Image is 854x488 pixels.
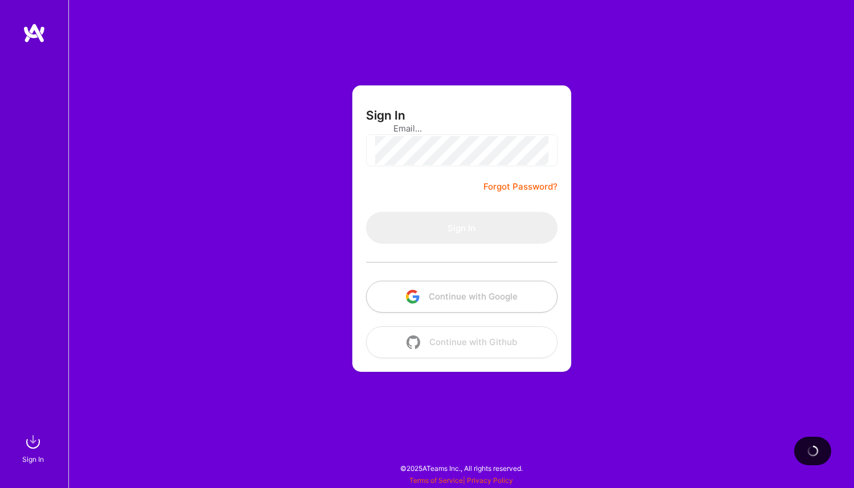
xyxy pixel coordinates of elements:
[366,281,558,313] button: Continue with Google
[366,108,405,122] h3: Sign In
[406,335,420,349] img: icon
[22,453,44,465] div: Sign In
[23,23,46,43] img: logo
[24,430,44,465] a: sign inSign In
[483,180,558,194] a: Forgot Password?
[409,476,513,485] span: |
[406,290,420,304] img: icon
[393,114,530,143] input: Email...
[68,454,854,482] div: © 2025 ATeams Inc., All rights reserved.
[366,326,558,358] button: Continue with Github
[409,476,463,485] a: Terms of Service
[467,476,513,485] a: Privacy Policy
[366,212,558,244] button: Sign In
[807,445,819,457] img: loading
[22,430,44,453] img: sign in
